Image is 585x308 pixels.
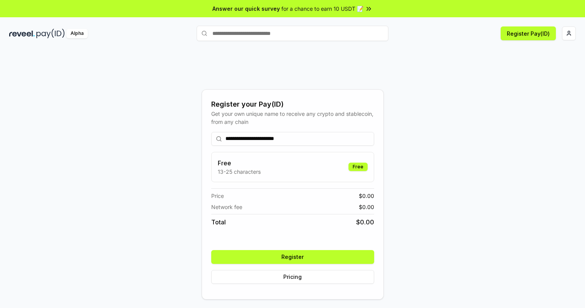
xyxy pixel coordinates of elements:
[36,29,65,38] img: pay_id
[66,29,88,38] div: Alpha
[211,217,226,227] span: Total
[359,192,374,200] span: $ 0.00
[211,99,374,110] div: Register your Pay(ID)
[218,158,261,168] h3: Free
[356,217,374,227] span: $ 0.00
[9,29,35,38] img: reveel_dark
[281,5,363,13] span: for a chance to earn 10 USDT 📝
[211,203,242,211] span: Network fee
[211,250,374,264] button: Register
[218,168,261,176] p: 13-25 characters
[212,5,280,13] span: Answer our quick survey
[348,163,368,171] div: Free
[211,110,374,126] div: Get your own unique name to receive any crypto and stablecoin, from any chain
[359,203,374,211] span: $ 0.00
[501,26,556,40] button: Register Pay(ID)
[211,270,374,284] button: Pricing
[211,192,224,200] span: Price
